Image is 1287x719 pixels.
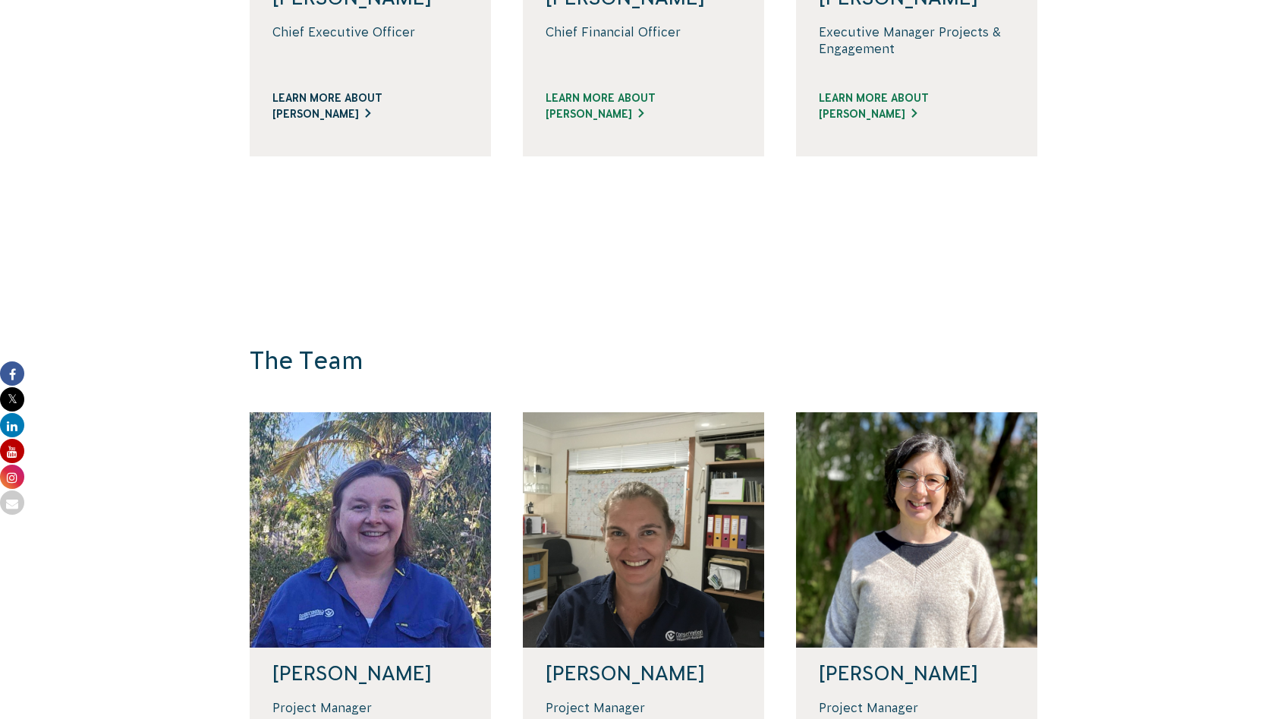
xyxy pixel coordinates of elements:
h4: [PERSON_NAME] [819,663,1015,684]
p: Executive Manager Projects & Engagement [819,24,1015,58]
p: Chief Executive Officer [272,24,468,40]
p: Project Manager [272,699,468,716]
a: Learn more about [PERSON_NAME] [819,90,1015,122]
p: Project Manager [546,699,741,716]
p: Chief Financial Officer [546,24,741,40]
h4: [PERSON_NAME] [546,663,741,684]
a: Learn more about [PERSON_NAME] [272,90,468,122]
h4: [PERSON_NAME] [272,663,468,684]
h3: The Team [250,346,832,376]
a: Learn more about [PERSON_NAME] [546,90,741,122]
p: Project Manager [819,699,1015,716]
